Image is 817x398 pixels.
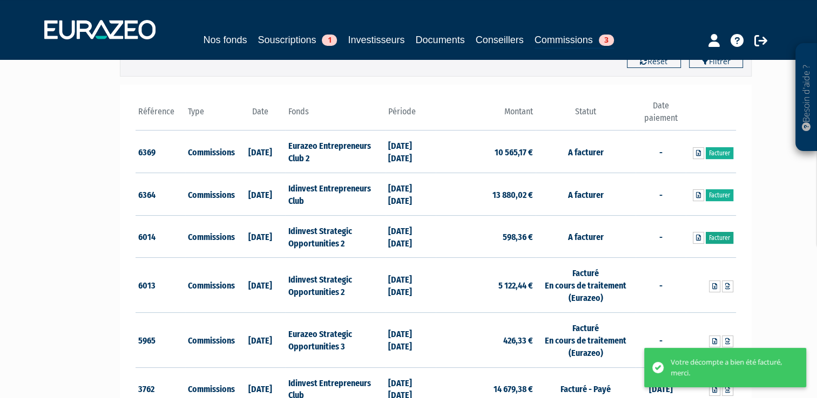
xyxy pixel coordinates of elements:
th: Montant [436,100,536,131]
td: Facturé En cours de traitement (Eurazeo) [536,312,636,367]
td: - [636,312,686,367]
a: Conseillers [476,32,524,47]
td: Idinvest Strategic Opportunities 2 [285,258,385,313]
td: Eurazeo Entrepreneurs Club 2 [285,131,385,173]
td: Commissions [185,312,235,367]
td: [DATE] [DATE] [386,215,436,258]
a: Documents [416,32,465,47]
td: Facturé En cours de traitement (Eurazeo) [536,258,636,313]
th: Statut [536,100,636,131]
td: 5 122,44 € [436,258,536,313]
a: Facturer [706,232,733,244]
td: [DATE] [235,258,286,313]
a: Commissions3 [535,32,614,49]
td: - [636,215,686,258]
td: [DATE] [DATE] [386,258,436,313]
td: A facturer [536,215,636,258]
td: 6364 [136,173,186,216]
td: 5965 [136,312,186,367]
td: 598,36 € [436,215,536,258]
td: Eurazeo Strategic Opportunities 3 [285,312,385,367]
img: 1732889491-logotype_eurazeo_blanc_rvb.png [44,20,156,39]
a: Souscriptions1 [258,32,337,47]
th: Période [386,100,436,131]
span: 3 [599,35,614,46]
td: A facturer [536,131,636,173]
td: 426,33 € [436,312,536,367]
span: 1 [322,35,337,46]
td: A facturer [536,173,636,216]
a: Facturer [706,189,733,201]
td: - [636,131,686,173]
button: Filtrer [689,53,743,68]
td: Commissions [185,173,235,216]
th: Référence [136,100,186,131]
td: [DATE] [235,131,286,173]
td: - [636,173,686,216]
td: 6369 [136,131,186,173]
td: Commissions [185,215,235,258]
th: Date paiement [636,100,686,131]
div: Votre décompte a bien été facturé, merci. [671,357,790,378]
td: 10 565,17 € [436,131,536,173]
td: Idinvest Entrepreneurs Club [285,173,385,216]
td: Commissions [185,131,235,173]
td: [DATE] [DATE] [386,131,436,173]
td: Commissions [185,258,235,313]
td: Idinvest Strategic Opportunities 2 [285,215,385,258]
td: [DATE] [235,312,286,367]
th: Type [185,100,235,131]
td: - [636,258,686,313]
a: Facturer [706,147,733,159]
td: 13 880,02 € [436,173,536,216]
td: [DATE] [DATE] [386,173,436,216]
p: Besoin d'aide ? [800,49,813,146]
th: Fonds [285,100,385,131]
td: [DATE] [235,215,286,258]
td: 6014 [136,215,186,258]
a: Nos fonds [203,32,247,47]
a: Investisseurs [348,32,404,47]
td: 6013 [136,258,186,313]
td: [DATE] [DATE] [386,312,436,367]
button: Reset [627,53,681,68]
td: [DATE] [235,173,286,216]
th: Date [235,100,286,131]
